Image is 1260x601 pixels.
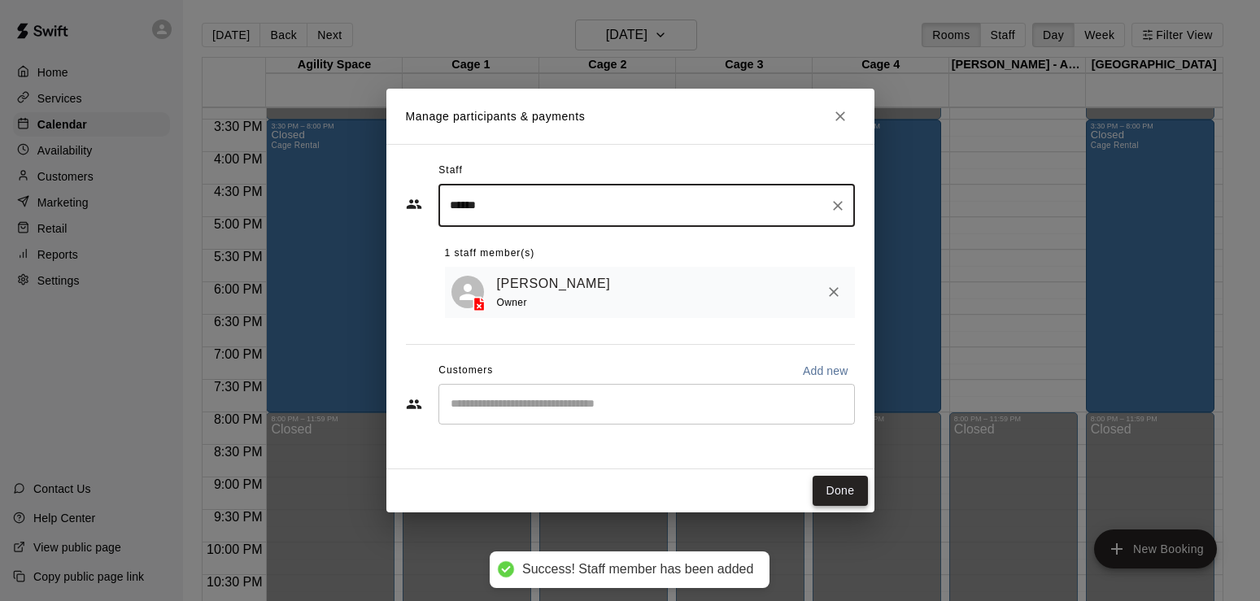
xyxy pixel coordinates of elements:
button: Remove [819,277,848,307]
span: Staff [438,158,462,184]
div: Search staff [438,184,855,227]
span: Owner [497,297,527,308]
div: Start typing to search customers... [438,384,855,425]
span: Customers [438,358,493,384]
a: [PERSON_NAME] [497,273,611,294]
button: Clear [826,194,849,217]
span: 1 staff member(s) [445,241,535,267]
button: Add new [796,358,855,384]
button: Close [826,102,855,131]
div: Success! Staff member has been added [522,561,753,578]
p: Add new [803,363,848,379]
p: Manage participants & payments [406,108,586,125]
div: Jessica Shrum [451,276,484,308]
svg: Staff [406,196,422,212]
svg: Customers [406,396,422,412]
button: Done [813,476,867,506]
